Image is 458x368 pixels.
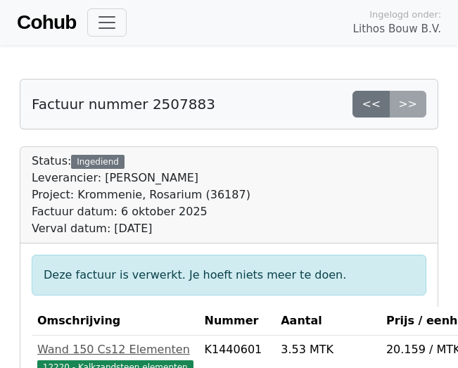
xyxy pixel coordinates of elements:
span: Ingelogd onder: [369,8,441,21]
div: Ingediend [71,155,124,169]
div: Factuur datum: 6 oktober 2025 [32,203,250,220]
div: Verval datum: [DATE] [32,220,250,237]
a: Cohub [17,6,76,39]
button: Toggle navigation [87,8,127,37]
span: Lithos Bouw B.V. [353,21,441,37]
div: Deze factuur is verwerkt. Je hoeft niets meer te doen. [32,255,426,296]
div: Project: Krommenie, Rosarium (36187) [32,186,250,203]
a: << [352,91,390,118]
h5: Factuur nummer 2507883 [32,96,215,113]
div: 3.53 MTK [281,341,375,358]
div: Wand 150 Cs12 Elementen [37,341,193,358]
div: Leverancier: [PERSON_NAME] [32,170,250,186]
th: Aantal [275,307,381,336]
div: Status: [32,153,250,237]
th: Nummer [199,307,276,336]
th: Omschrijving [32,307,199,336]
